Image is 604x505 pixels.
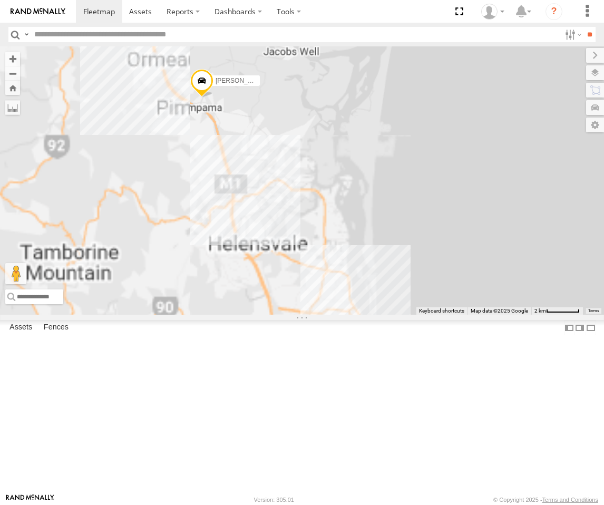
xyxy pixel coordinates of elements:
button: Zoom out [5,66,20,81]
span: 2 km [534,308,546,314]
span: Map data ©2025 Google [471,308,528,314]
span: [PERSON_NAME] - Yellow [216,77,291,84]
label: Dock Summary Table to the Left [564,320,574,335]
a: Terms [588,308,599,313]
a: Terms and Conditions [542,497,598,503]
label: Fences [38,321,74,335]
button: Keyboard shortcuts [419,307,464,315]
label: Search Filter Options [561,27,583,42]
i: ? [545,3,562,20]
label: Dock Summary Table to the Right [574,320,585,335]
div: James Oakden [478,4,508,20]
label: Hide Summary Table [586,320,596,335]
label: Search Query [22,27,31,42]
div: © Copyright 2025 - [493,497,598,503]
button: Zoom Home [5,81,20,95]
img: rand-logo.svg [11,8,65,15]
label: Map Settings [586,118,604,132]
button: Drag Pegman onto the map to open Street View [5,263,26,284]
label: Assets [4,321,37,335]
a: Visit our Website [6,494,54,505]
label: Measure [5,100,20,115]
div: Version: 305.01 [254,497,294,503]
button: Map scale: 2 km per 60 pixels [531,307,583,315]
button: Zoom in [5,52,20,66]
